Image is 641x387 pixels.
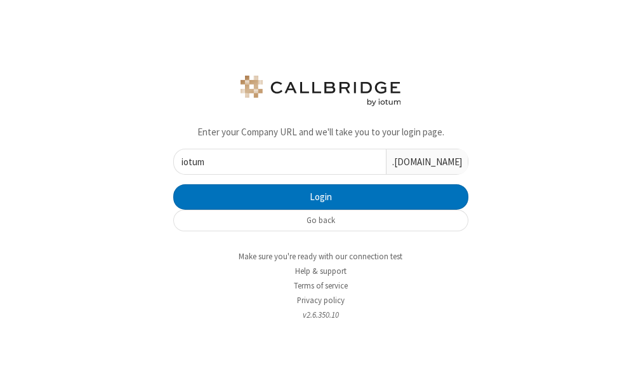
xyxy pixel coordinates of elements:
button: Login [173,184,468,210]
a: Terms of service [294,280,348,291]
button: Go back [173,210,468,231]
a: Make sure you're ready with our connection test [239,251,402,262]
a: Privacy policy [297,295,345,306]
li: v2.6.350.10 [164,309,478,321]
p: Enter your Company URL and we'll take you to your login page. [173,125,468,140]
img: logo.png [238,76,403,106]
input: eg. my-company-name [174,149,386,174]
div: .[DOMAIN_NAME] [386,149,468,174]
a: Help & support [295,266,347,276]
